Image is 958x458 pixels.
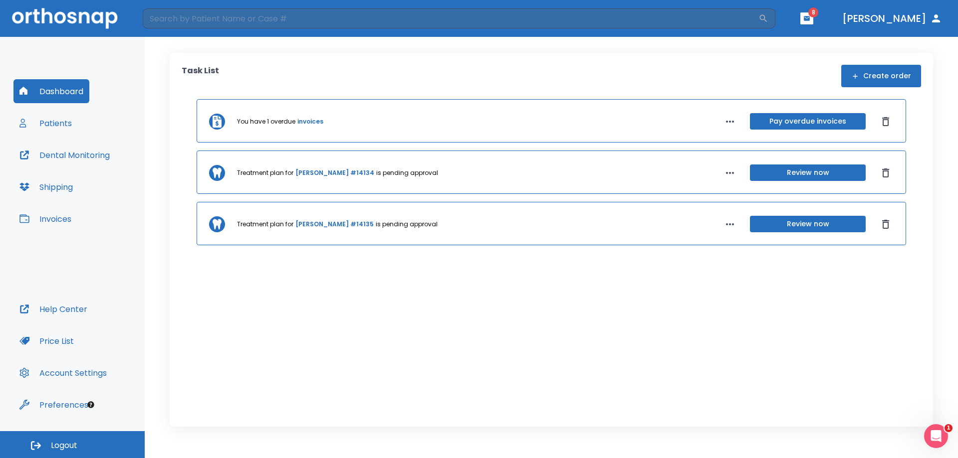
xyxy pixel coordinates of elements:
[376,220,438,229] p: is pending approval
[237,117,295,126] p: You have 1 overdue
[13,175,79,199] button: Shipping
[51,440,77,451] span: Logout
[182,65,219,87] p: Task List
[945,424,953,432] span: 1
[841,65,921,87] button: Create order
[13,329,80,353] button: Price List
[878,114,894,130] button: Dismiss
[838,9,946,27] button: [PERSON_NAME]
[12,8,118,28] img: Orthosnap
[13,297,93,321] button: Help Center
[13,111,78,135] button: Patients
[808,7,818,17] span: 8
[237,220,293,229] p: Treatment plan for
[750,113,866,130] button: Pay overdue invoices
[297,117,323,126] a: invoices
[13,393,94,417] button: Preferences
[13,361,113,385] button: Account Settings
[13,143,116,167] button: Dental Monitoring
[295,168,374,177] a: [PERSON_NAME] #14134
[13,207,77,231] button: Invoices
[750,216,866,232] button: Review now
[143,8,758,28] input: Search by Patient Name or Case #
[13,79,89,103] button: Dashboard
[376,168,438,177] p: is pending approval
[924,424,948,448] iframe: Intercom live chat
[878,216,894,232] button: Dismiss
[750,164,866,181] button: Review now
[295,220,374,229] a: [PERSON_NAME] #14135
[878,165,894,181] button: Dismiss
[237,168,293,177] p: Treatment plan for
[86,400,95,409] div: Tooltip anchor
